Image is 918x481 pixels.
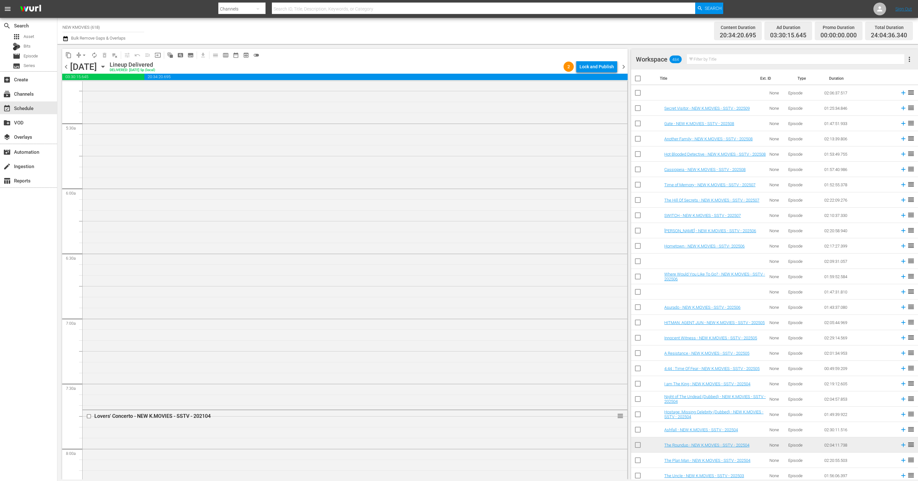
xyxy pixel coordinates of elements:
[788,453,824,468] td: Episode
[720,32,756,39] span: 20:34:20.695
[907,104,915,112] span: reorder
[70,62,97,72] div: [DATE]
[720,23,756,32] div: Content Duration
[769,345,788,361] td: None
[824,361,918,376] td: 00:49:59.209
[824,192,918,208] td: 02:22:09.276
[617,412,623,419] button: reorder
[253,52,259,58] span: toggle_off
[907,426,915,433] span: reorder
[824,407,918,422] td: 01:49:39.922
[906,56,913,63] span: more_vert
[900,334,907,341] svg: Add to Schedule
[824,146,918,162] td: 01:53:49.755
[788,284,824,300] td: Episode
[824,254,918,269] td: 02:09:31.057
[824,238,918,254] td: 02:17:27.399
[4,5,11,13] span: menu
[769,162,788,177] td: None
[788,100,824,116] td: Episode
[769,85,788,100] td: None
[664,473,744,478] a: The Uncle - NEW K.MOVIES - SSTV - 202503
[13,52,20,60] span: Episode
[664,410,763,419] a: Hostage: Missing Celebrity (Dubbed) - NEW K.MOVIES - SSTV - 202504
[208,49,221,61] span: Day Calendar View
[820,32,857,39] span: 00:00:00.000
[907,380,915,387] span: reorder
[900,380,907,387] svg: Add to Schedule
[788,116,824,131] td: Episode
[907,257,915,265] span: reorder
[769,100,788,116] td: None
[907,410,915,418] span: reorder
[769,192,788,208] td: None
[907,456,915,464] span: reorder
[74,50,89,60] span: Remove Gaps & Overlaps
[900,181,907,188] svg: Add to Schedule
[907,303,915,311] span: reorder
[900,120,907,127] svg: Add to Schedule
[65,52,72,58] span: content_copy
[94,413,591,419] div: Lovers' Concerto - NEW K.MOVIES - SSTV - 202104
[70,36,126,41] span: Bulk Remove Gaps & Overlaps
[907,288,915,295] span: reorder
[900,441,907,448] svg: Add to Schedule
[769,315,788,330] td: None
[3,90,11,98] span: Channels
[900,288,907,295] svg: Add to Schedule
[63,50,74,60] span: Copy Lineup
[89,50,99,60] span: Loop Content
[664,320,765,325] a: HITMAN: AGENT JUN - NEW K.MOVIES - SSTV - 202505
[907,272,915,280] span: reorder
[907,318,915,326] span: reorder
[788,208,824,223] td: Episode
[669,57,681,62] span: 484
[769,284,788,300] td: None
[664,458,750,463] a: The Plan Man - NEW K.MOVIES - SSTV - 202504
[81,52,87,58] span: arrow_drop_down
[907,196,915,204] span: reorder
[788,162,824,177] td: Episode
[142,50,153,60] span: Fill episodes with ad slates
[769,361,788,376] td: None
[167,52,173,58] span: auto_awesome_motion_outlined
[24,33,34,40] span: Asset
[900,242,907,249] svg: Add to Schedule
[769,208,788,223] td: None
[76,52,82,58] span: compress
[769,269,788,284] td: None
[824,100,918,116] td: 01:25:34.846
[769,407,788,422] td: None
[769,223,788,238] td: None
[824,453,918,468] td: 02:20:55.503
[664,351,749,356] a: A Resistance - NEW K.MOVIES - SSTV - 202505
[900,212,907,219] svg: Add to Schedule
[769,116,788,131] td: None
[788,223,824,238] td: Episode
[664,213,741,218] a: SWITCH - NEW K.MOVIES - SSTV - 202507
[24,43,31,49] span: Bits
[824,422,918,437] td: 02:30:11.516
[906,52,913,67] button: more_vert
[907,242,915,249] span: reorder
[112,52,118,58] span: playlist_remove_outlined
[900,258,907,265] svg: Add to Schedule
[824,376,918,391] td: 02:19:12.605
[695,3,723,14] button: Search
[579,61,614,72] div: Lock and Publish
[900,350,907,357] svg: Add to Schedule
[3,148,11,156] span: Automation
[788,254,824,269] td: Episode
[177,52,184,58] span: pageview_outlined
[788,315,824,330] td: Episode
[769,131,788,146] td: None
[664,443,749,448] a: The Roundup - NEW K.MOVIES - SSTV - 202504
[62,74,144,80] span: 03:30:15.645
[824,284,918,300] td: 01:47:31.810
[788,407,824,422] td: Episode
[3,22,11,30] span: Search
[769,422,788,437] td: None
[907,441,915,448] span: reorder
[871,23,907,32] div: Total Duration
[769,238,788,254] td: None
